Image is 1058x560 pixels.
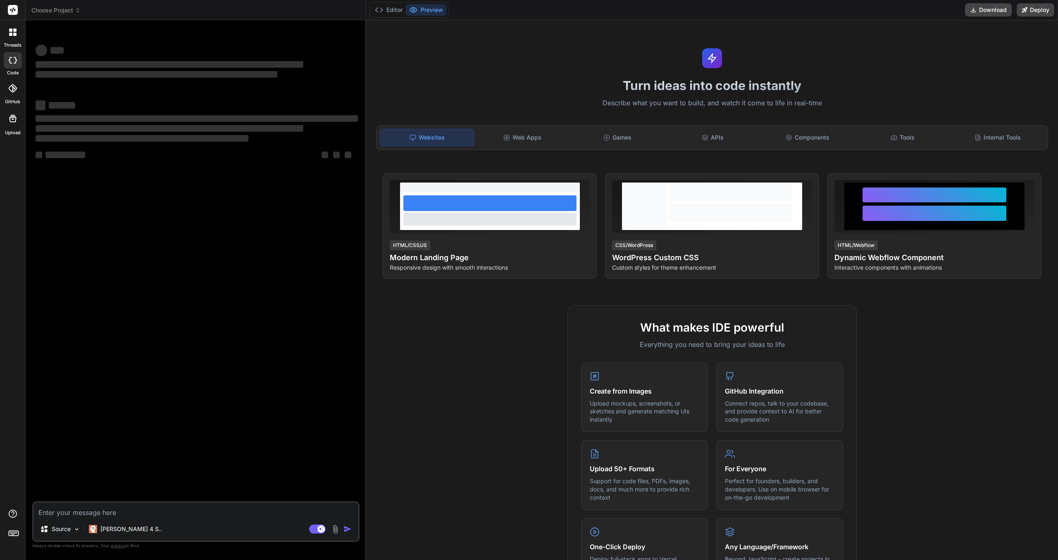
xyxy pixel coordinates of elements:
[725,542,834,552] h4: Any Language/Framework
[36,100,45,110] span: ‌
[372,4,406,16] button: Editor
[590,386,699,396] h4: Create from Images
[100,525,162,533] p: [PERSON_NAME] 4 S..
[32,542,360,550] p: Always double-check its answers. Your in Bind
[725,399,834,424] p: Connect repos, talk to your codebase, and provide context to AI for better code generation
[590,399,699,424] p: Upload mockups, screenshots, or sketches and generate matching UIs instantly
[343,525,352,533] img: icon
[73,526,80,533] img: Pick Models
[965,3,1012,17] button: Download
[36,115,358,122] span: ‌
[31,6,81,14] span: Choose Project
[52,525,71,533] p: Source
[834,240,878,250] div: HTML/Webflow
[571,129,664,146] div: Games
[7,69,19,76] label: code
[666,129,759,146] div: APIs
[581,339,843,349] p: Everything you need to bring your ideas to life
[390,263,590,272] p: Responsive design with smooth interactions
[333,152,340,158] span: ‌
[590,477,699,501] p: Support for code files, PDFs, images, docs, and much more to provide rich context
[612,252,812,263] h4: WordPress Custom CSS
[111,543,126,548] span: privacy
[36,61,303,68] span: ‌
[725,464,834,474] h4: For Everyone
[612,240,656,250] div: CSS/WordPress
[5,98,20,105] label: GitHub
[322,152,328,158] span: ‌
[345,152,351,158] span: ‌
[390,240,430,250] div: HTML/CSS/JS
[406,4,446,16] button: Preview
[371,98,1053,109] p: Describe what you want to build, and watch it come to life in real-time
[36,135,248,142] span: ‌
[45,152,85,158] span: ‌
[834,252,1034,263] h4: Dynamic Webflow Component
[4,42,21,49] label: threads
[761,129,854,146] div: Components
[612,263,812,272] p: Custom styles for theme enhancement
[371,78,1053,93] h1: Turn ideas into code instantly
[36,125,303,132] span: ‌
[590,464,699,474] h4: Upload 50+ Formats
[476,129,569,146] div: Web Apps
[725,477,834,501] p: Perfect for founders, builders, and developers. Use on mobile browser for on-the-go development
[834,263,1034,272] p: Interactive components with animations
[50,47,64,54] span: ‌
[725,386,834,396] h4: GitHub Integration
[380,129,474,146] div: Websites
[590,542,699,552] h4: One-Click Deploy
[49,102,75,109] span: ‌
[390,252,590,263] h4: Modern Landing Page
[951,129,1044,146] div: Internal Tools
[581,319,843,336] h2: What makes IDE powerful
[89,525,97,533] img: Claude 4 Sonnet
[331,524,340,534] img: attachment
[36,152,42,158] span: ‌
[36,71,277,78] span: ‌
[36,45,47,56] span: ‌
[856,129,949,146] div: Tools
[1017,3,1054,17] button: Deploy
[5,129,21,136] label: Upload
